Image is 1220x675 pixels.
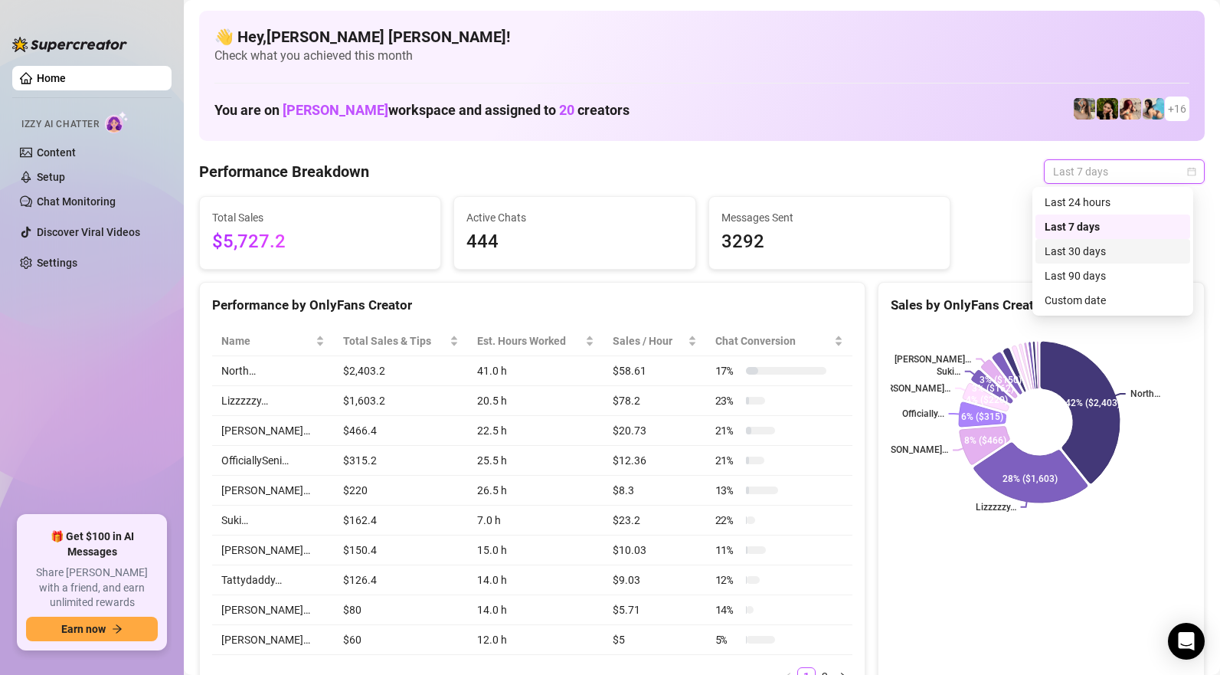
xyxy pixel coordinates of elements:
td: Suki… [212,506,334,536]
span: 20 [559,102,574,118]
h4: 👋 Hey, [PERSON_NAME] [PERSON_NAME] ! [214,26,1189,48]
td: 7.0 h [468,506,603,536]
td: North… [212,356,334,386]
td: $2,403.2 [334,356,469,386]
td: $150.4 [334,536,469,565]
td: $220 [334,476,469,506]
img: AI Chatter [105,111,129,133]
h1: You are on workspace and assigned to creators [214,102,630,119]
a: Home [37,72,66,84]
span: Izzy AI Chatter [21,117,99,132]
span: [PERSON_NAME] [283,102,388,118]
span: $5,727.2 [212,228,428,257]
span: Total Sales & Tips [343,333,447,349]
span: Check what you achieved this month [214,48,1189,64]
span: 22 % [715,512,740,529]
span: + 16 [1168,100,1186,117]
td: 14.0 h [468,595,603,625]
div: Custom date [1045,292,1181,309]
td: [PERSON_NAME]… [212,476,334,506]
span: Earn now [61,623,106,635]
td: $8.3 [603,476,706,506]
td: 26.5 h [468,476,603,506]
td: $1,603.2 [334,386,469,416]
text: [PERSON_NAME]… [872,445,948,456]
th: Total Sales & Tips [334,326,469,356]
text: [PERSON_NAME]… [895,354,971,365]
text: Officially... [902,408,944,419]
img: emilylou (@emilyylouu) [1074,98,1095,120]
td: $162.4 [334,506,469,536]
span: 21 % [715,452,740,469]
td: $126.4 [334,565,469,595]
div: Last 24 hours [1035,190,1190,215]
span: Name [221,333,312,349]
div: Last 24 hours [1045,194,1181,211]
span: arrow-right [112,624,123,634]
span: Messages Sent [721,209,937,226]
td: [PERSON_NAME]… [212,416,334,446]
div: Last 90 days [1045,267,1181,284]
a: Setup [37,171,65,183]
span: Total Sales [212,209,428,226]
span: 21 % [715,422,740,439]
span: 17 % [715,362,740,379]
td: $466.4 [334,416,469,446]
span: 5 % [715,631,740,648]
td: [PERSON_NAME]… [212,625,334,655]
td: 41.0 h [468,356,603,386]
span: Last 7 days [1053,160,1195,183]
div: Est. Hours Worked [477,333,582,349]
img: logo-BBDzfeDw.svg [12,37,127,52]
td: 15.0 h [468,536,603,565]
img: playfuldimples (@playfuldimples) [1097,98,1118,120]
td: $20.73 [603,416,706,446]
div: Last 7 days [1045,218,1181,235]
span: 3292 [721,228,937,257]
span: 14 % [715,601,740,618]
td: Lizzzzzy… [212,386,334,416]
div: Open Intercom Messenger [1168,623,1205,660]
div: Performance by OnlyFans Creator [212,295,852,316]
td: 20.5 h [468,386,603,416]
span: 🎁 Get $100 in AI Messages [26,529,158,559]
td: 25.5 h [468,446,603,476]
text: Suki… [937,366,960,377]
td: $58.61 [603,356,706,386]
td: $9.03 [603,565,706,595]
div: Last 30 days [1035,239,1190,264]
td: $60 [334,625,469,655]
span: 444 [466,228,682,257]
span: 23 % [715,392,740,409]
a: Settings [37,257,77,269]
td: $315.2 [334,446,469,476]
span: Share [PERSON_NAME] with a friend, and earn unlimited rewards [26,565,158,611]
td: $5 [603,625,706,655]
td: [PERSON_NAME]… [212,536,334,565]
span: 12 % [715,572,740,588]
div: Last 7 days [1035,215,1190,239]
a: Discover Viral Videos [37,226,140,238]
img: North (@northnattvip) [1143,98,1164,120]
button: Earn nowarrow-right [26,617,158,641]
div: Custom date [1035,288,1190,313]
span: calendar [1187,167,1196,176]
th: Name [212,326,334,356]
text: North… [1130,388,1160,399]
td: $80 [334,595,469,625]
text: [PERSON_NAME]… [874,383,950,394]
div: Sales by OnlyFans Creator [891,295,1192,316]
td: OfficiallySeni… [212,446,334,476]
img: North (@northnattfree) [1120,98,1141,120]
a: Content [37,146,76,159]
span: 11 % [715,542,740,559]
div: Last 30 days [1045,243,1181,260]
td: $12.36 [603,446,706,476]
td: $10.03 [603,536,706,565]
span: Chat Conversion [715,333,831,349]
th: Sales / Hour [603,326,706,356]
span: Active Chats [466,209,682,226]
td: 22.5 h [468,416,603,446]
td: 14.0 h [468,565,603,595]
td: $23.2 [603,506,706,536]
